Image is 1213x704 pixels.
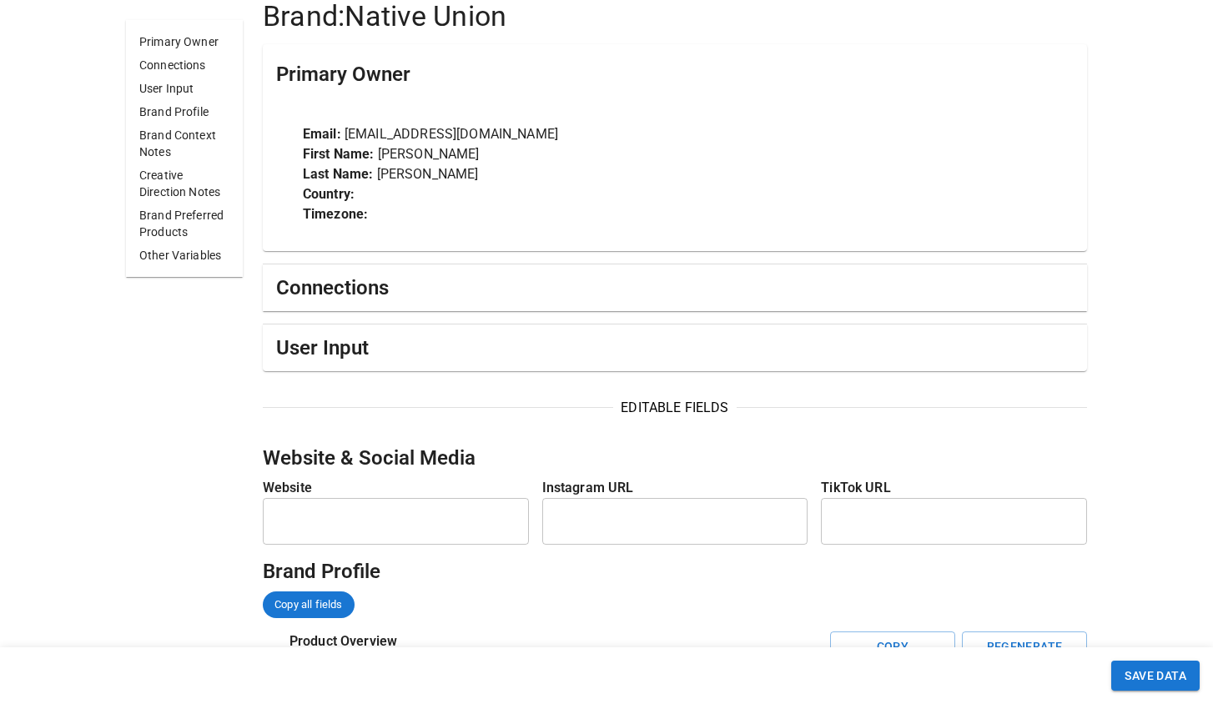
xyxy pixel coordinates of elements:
[139,33,229,50] p: Primary Owner
[962,631,1087,662] button: Regenerate
[139,247,229,264] p: Other Variables
[264,596,352,613] span: Copy all fields
[276,274,389,301] h5: Connections
[303,166,374,182] strong: Last Name:
[830,631,955,662] button: Copy
[276,334,369,361] h5: User Input
[303,144,1047,164] p: [PERSON_NAME]
[303,164,1047,184] p: [PERSON_NAME]
[613,398,737,418] span: EDITABLE FIELDS
[821,478,1087,498] p: TikTok URL
[139,57,229,73] p: Connections
[139,103,229,120] p: Brand Profile
[263,324,1087,371] div: User Input
[139,167,229,200] p: Creative Direction Notes
[263,591,355,618] div: Copy all fields
[263,44,1087,104] div: Primary Owner
[139,207,229,240] p: Brand Preferred Products
[139,127,229,160] p: Brand Context Notes
[263,478,529,498] p: Website
[303,124,1047,144] p: [EMAIL_ADDRESS][DOMAIN_NAME]
[263,558,1087,585] h5: Brand Profile
[303,186,355,202] strong: Country:
[139,80,229,97] p: User Input
[303,146,375,162] strong: First Name:
[303,206,368,222] strong: Timezone:
[1111,661,1200,691] button: SAVE DATA
[303,126,341,142] strong: Email:
[289,631,397,651] p: Product Overview
[263,445,1087,471] h5: Website & Social Media
[263,264,1087,311] div: Connections
[542,478,808,498] p: Instagram URL
[276,61,410,88] h5: Primary Owner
